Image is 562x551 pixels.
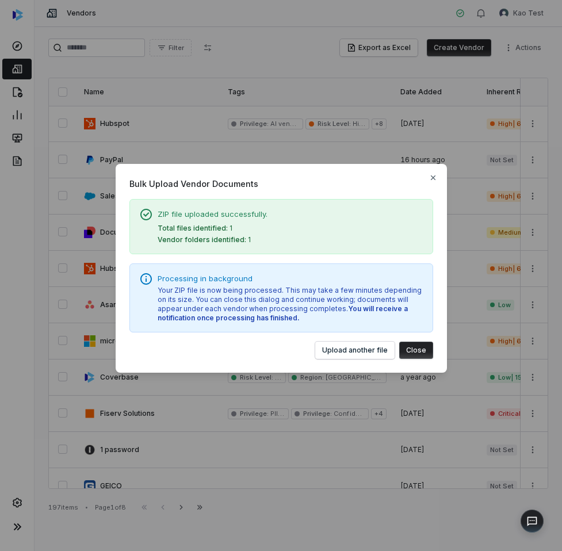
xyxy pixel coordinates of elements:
[158,235,423,244] div: 1
[158,286,423,323] p: Your ZIP file is now being processed. This may take a few minutes depending on its size. You can ...
[129,178,433,190] span: Bulk Upload Vendor Documents
[158,209,423,219] p: ZIP file uploaded successfully.
[399,342,433,359] button: Close
[158,235,246,244] span: Vendor folders identified:
[158,273,423,284] p: Processing in background
[158,224,423,233] div: 1
[158,224,228,232] span: Total files identified:
[315,342,395,359] button: Upload another file
[158,304,408,322] span: You will receive a notification once processing has finished.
